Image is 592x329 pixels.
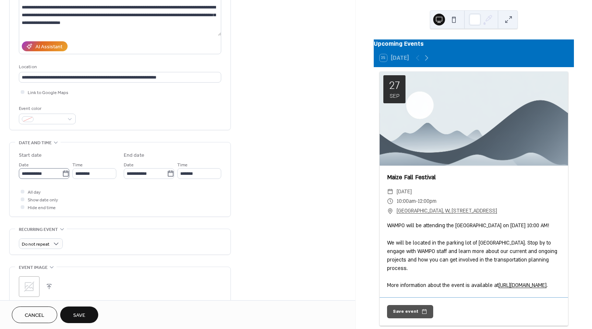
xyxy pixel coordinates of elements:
div: ​ [387,197,394,206]
div: AI Assistant [35,43,62,51]
span: [DATE] [397,187,412,197]
button: AI Assistant [22,41,68,51]
span: Link to Google Maps [28,89,68,97]
span: Event image [19,264,48,271]
button: Save event [387,305,433,318]
span: All day [28,188,41,196]
div: Sep [390,93,400,100]
span: Date and time [19,139,52,147]
div: ​ [387,187,394,197]
span: Date [19,161,29,169]
a: [GEOGRAPHIC_DATA], W, [STREET_ADDRESS] [397,206,497,216]
span: Show date only [28,196,58,204]
span: Cancel [25,312,44,319]
div: Location [19,63,220,71]
span: Time [72,161,83,169]
div: ; [19,276,40,297]
div: Maize Fall Festival [380,173,568,183]
span: Time [177,161,188,169]
span: Save [73,312,85,319]
div: WAMPO will be attending the [GEOGRAPHIC_DATA] on [DATE] 10:00 AM! We will be located in the parki... [380,222,568,290]
div: ​ [387,206,394,216]
div: Start date [19,152,42,159]
span: Do not repeat [22,240,49,249]
span: Hide end time [28,204,56,212]
span: Date [124,161,134,169]
div: Event color [19,105,74,112]
span: 12:00pm [418,197,437,206]
button: Save [60,307,98,323]
div: 27 [389,79,400,91]
div: End date [124,152,144,159]
span: - [416,197,418,206]
span: Recurring event [19,226,58,233]
a: [URL][DOMAIN_NAME] [499,282,547,289]
div: Upcoming Events [374,39,574,49]
button: Cancel [12,307,57,323]
span: 10:00am [397,197,416,206]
